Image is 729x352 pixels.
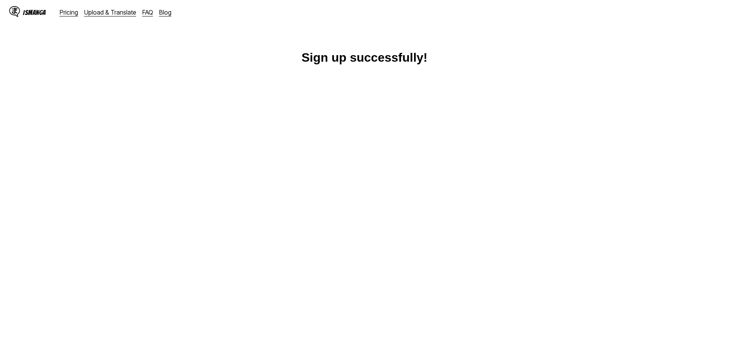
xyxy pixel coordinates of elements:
[60,8,78,16] a: Pricing
[159,8,171,16] a: Blog
[9,6,60,18] a: IsManga LogoIsManga
[84,8,136,16] a: Upload & Translate
[9,6,20,17] img: IsManga Logo
[302,51,427,65] h1: Sign up successfully!
[23,9,46,16] div: IsManga
[142,8,153,16] a: FAQ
